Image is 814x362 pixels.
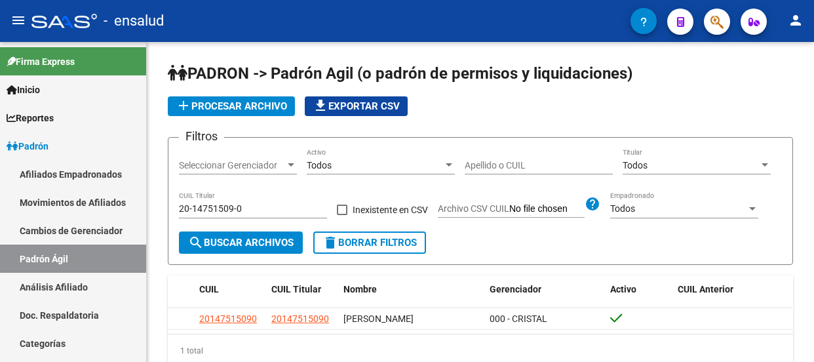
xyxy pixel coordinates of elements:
[484,275,604,304] datatable-header-cell: Gerenciador
[490,313,547,324] span: 000 - CRISTAL
[322,235,338,251] mat-icon: delete
[343,313,414,324] span: [PERSON_NAME]
[188,235,204,251] mat-icon: search
[176,98,191,113] mat-icon: add
[199,313,257,324] span: 20147515090
[605,275,672,304] datatable-header-cell: Activo
[271,284,321,294] span: CUIL Titular
[313,100,400,112] span: Exportar CSV
[176,100,287,112] span: Procesar archivo
[438,203,509,214] span: Archivo CSV CUIL
[168,64,632,83] span: PADRON -> Padrón Agil (o padrón de permisos y liquidaciones)
[188,237,294,249] span: Buscar Archivos
[305,96,408,116] button: Exportar CSV
[179,127,224,146] h3: Filtros
[610,203,635,214] span: Todos
[313,98,328,113] mat-icon: file_download
[104,7,164,35] span: - ensalud
[322,237,417,249] span: Borrar Filtros
[307,160,332,171] span: Todos
[7,139,48,153] span: Padrón
[7,83,40,97] span: Inicio
[266,275,338,304] datatable-header-cell: CUIL Titular
[672,275,792,304] datatable-header-cell: CUIL Anterior
[490,284,541,294] span: Gerenciador
[338,275,484,304] datatable-header-cell: Nombre
[788,12,804,28] mat-icon: person
[585,196,600,212] mat-icon: help
[271,313,329,324] span: 20147515090
[509,203,585,215] input: Archivo CSV CUIL
[7,54,75,69] span: Firma Express
[179,231,303,254] button: Buscar Archivos
[769,317,801,349] iframe: Intercom live chat
[168,96,295,116] button: Procesar archivo
[623,160,648,171] span: Todos
[343,284,377,294] span: Nombre
[179,160,285,171] span: Seleccionar Gerenciador
[7,111,54,125] span: Reportes
[199,284,219,294] span: CUIL
[610,284,636,294] span: Activo
[678,284,733,294] span: CUIL Anterior
[10,12,26,28] mat-icon: menu
[313,231,426,254] button: Borrar Filtros
[194,275,266,304] datatable-header-cell: CUIL
[353,202,428,218] span: Inexistente en CSV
